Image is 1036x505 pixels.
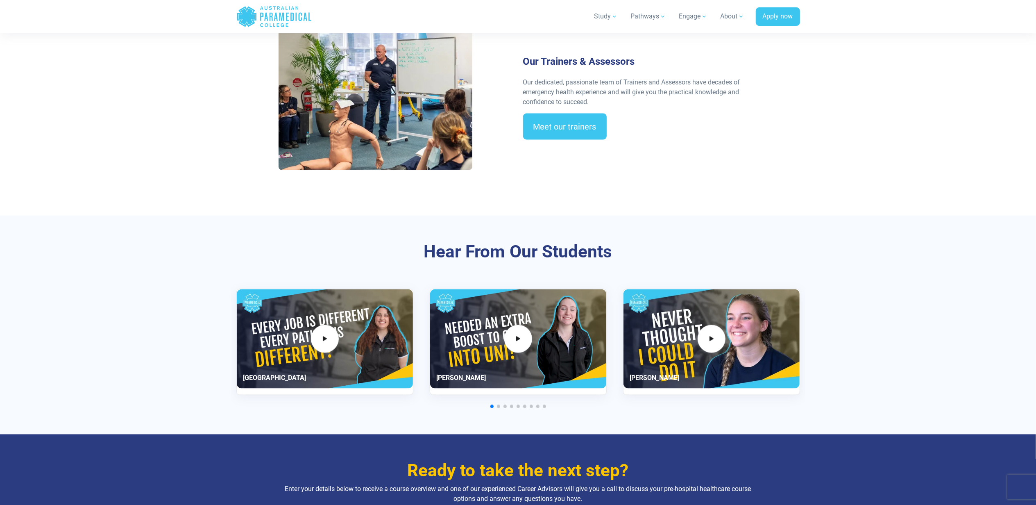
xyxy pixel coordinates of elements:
[236,289,413,395] div: 1 / 11
[523,77,758,107] p: Our dedicated, passionate team of Trainers and Assessors have decades of emergency health experie...
[510,405,513,408] span: Go to slide 4
[756,7,800,26] a: Apply now
[626,5,671,28] a: Pathways
[523,405,526,408] span: Go to slide 6
[279,242,758,263] h3: Hear From Our Students
[536,405,540,408] span: Go to slide 8
[543,405,546,408] span: Go to slide 9
[674,5,712,28] a: Engage
[716,5,749,28] a: About
[490,405,494,408] span: Go to slide 1
[503,405,507,408] span: Go to slide 3
[430,289,607,395] div: 2 / 11
[517,405,520,408] span: Go to slide 5
[497,405,500,408] span: Go to slide 2
[279,485,758,504] p: Enter your details below to receive a course overview and one of our experienced Career Advisors ...
[279,461,758,482] h3: Ready to take the next step?
[236,3,312,30] a: Australian Paramedical College
[523,114,607,140] a: Meet our trainers
[523,56,758,68] h3: Our Trainers & Assessors
[589,5,623,28] a: Study
[623,289,800,395] div: 3 / 11
[530,405,533,408] span: Go to slide 7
